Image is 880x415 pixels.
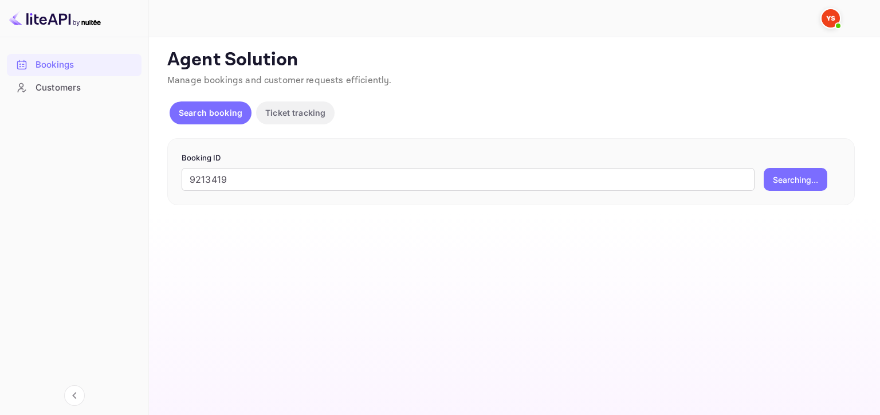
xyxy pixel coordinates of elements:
a: Customers [7,77,142,98]
div: Bookings [36,58,136,72]
button: Searching... [764,168,827,191]
div: Customers [7,77,142,99]
p: Agent Solution [167,49,859,72]
p: Search booking [179,107,242,119]
input: Enter Booking ID (e.g., 63782194) [182,168,755,191]
img: Yandex Support [822,9,840,28]
p: Ticket tracking [265,107,325,119]
span: Manage bookings and customer requests efficiently. [167,75,392,87]
div: Bookings [7,54,142,76]
div: Customers [36,81,136,95]
p: Booking ID [182,152,840,164]
img: LiteAPI logo [9,9,101,28]
button: Collapse navigation [64,385,85,406]
a: Bookings [7,54,142,75]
